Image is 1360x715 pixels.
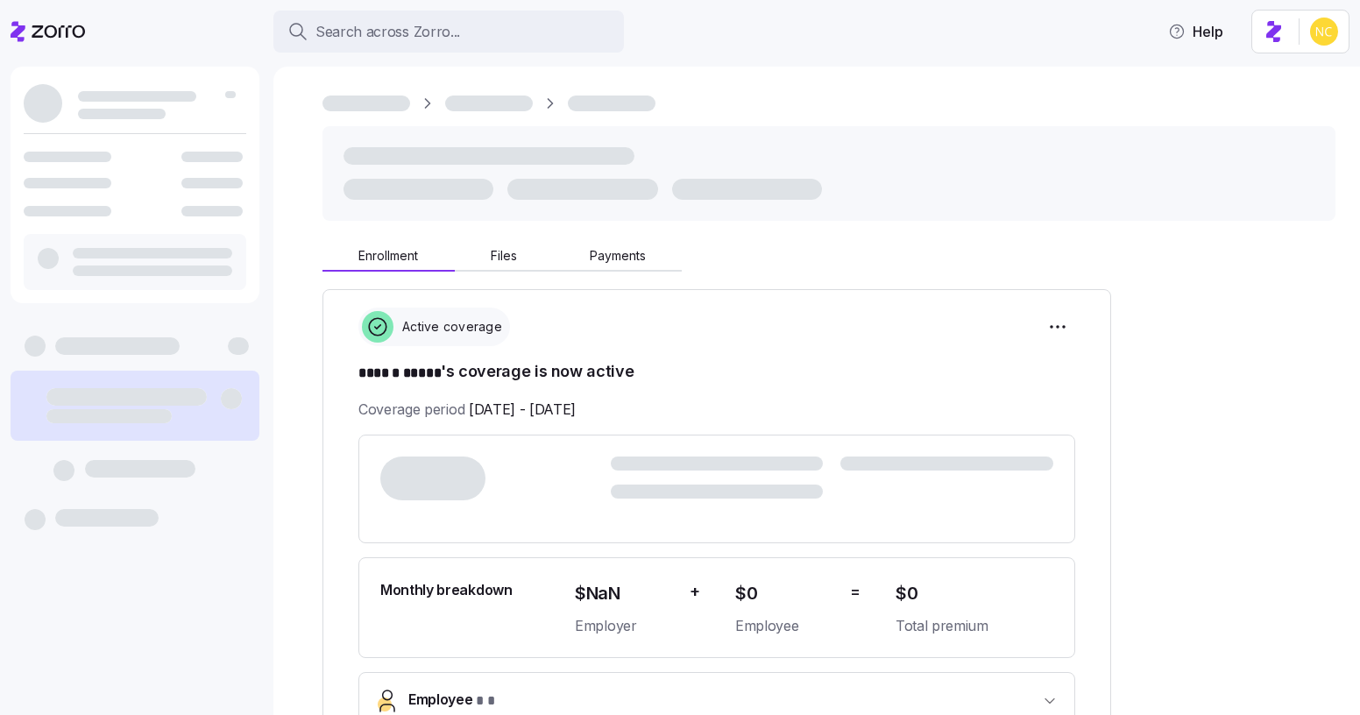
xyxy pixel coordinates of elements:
img: e03b911e832a6112bf72643c5874f8d8 [1310,18,1338,46]
span: = [850,579,861,605]
span: Payments [590,250,646,262]
button: Help [1154,14,1237,49]
span: Coverage period [358,399,576,421]
h1: 's coverage is now active [358,360,1075,385]
span: $0 [735,579,836,608]
span: Active coverage [397,318,502,336]
span: [DATE] - [DATE] [469,399,576,421]
span: $0 [896,579,1053,608]
span: Employee [735,615,836,637]
span: Employer [575,615,676,637]
span: $NaN [575,579,676,608]
span: + [690,579,700,605]
span: Employee [408,689,495,712]
button: Search across Zorro... [273,11,624,53]
span: Monthly breakdown [380,579,513,601]
span: Total premium [896,615,1053,637]
span: Search across Zorro... [315,21,460,43]
span: Files [491,250,517,262]
span: Help [1168,21,1223,42]
span: Enrollment [358,250,418,262]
